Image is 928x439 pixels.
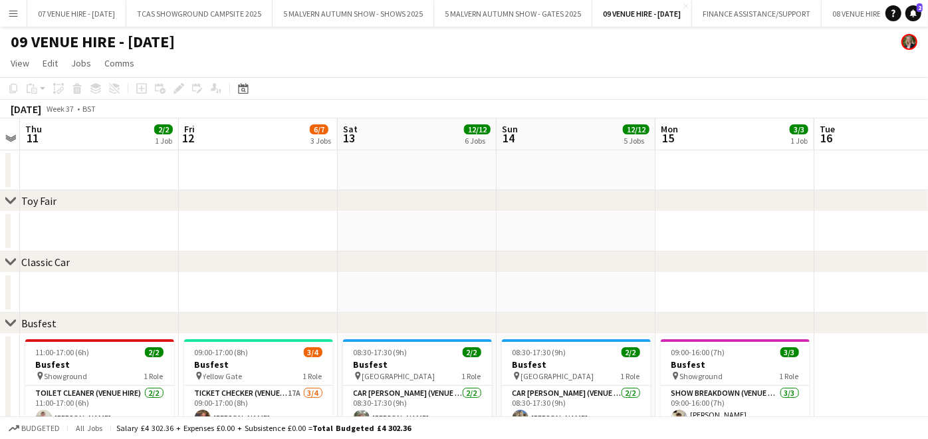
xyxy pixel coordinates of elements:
span: 2 [917,3,923,12]
span: Showground [680,371,723,381]
span: 2/2 [622,347,640,357]
span: Total Budgeted £4 302.36 [312,423,411,433]
button: 5 MALVERN AUTUMN SHOW - SHOWS 2025 [273,1,434,27]
a: 2 [905,5,921,21]
span: Budgeted [21,424,60,433]
div: Toy Fair [21,194,57,208]
span: 15 [659,130,678,146]
h3: Busfest [661,359,810,370]
span: Thu [25,123,42,135]
span: 08:30-17:30 (9h) [354,347,407,357]
button: 09 VENUE HIRE - [DATE] [592,1,692,27]
span: 1 Role [144,371,164,381]
span: Yellow Gate [203,371,243,381]
div: 3 Jobs [310,136,331,146]
span: Jobs [71,57,91,69]
button: 07 VENUE HIRE - [DATE] [27,1,126,27]
span: 14 [500,130,518,146]
span: 13 [341,130,358,146]
span: 12 [182,130,195,146]
div: 1 Job [790,136,808,146]
button: 08 VENUE HIRE - [DATE] [822,1,921,27]
app-user-avatar: Emily Jauncey [901,34,917,50]
div: [DATE] [11,102,41,116]
span: Edit [43,57,58,69]
span: All jobs [73,423,105,433]
h3: Busfest [343,359,492,370]
a: Comms [99,55,140,72]
span: 1 Role [462,371,481,381]
div: Busfest [21,317,57,330]
button: FINANCE ASSISTANCE/SUPPORT [692,1,822,27]
button: 5 MALVERN AUTUMN SHOW - GATES 2025 [434,1,592,27]
h3: Busfest [502,359,651,370]
span: 2/2 [463,347,481,357]
div: 1 Job [155,136,172,146]
span: 2/2 [145,347,164,357]
a: Jobs [66,55,96,72]
span: 1 Role [621,371,640,381]
div: 6 Jobs [465,136,490,146]
span: 3/3 [780,347,799,357]
div: Classic Car [21,255,70,269]
span: 11:00-17:00 (6h) [36,347,90,357]
div: BST [82,104,96,114]
span: 12/12 [623,124,649,134]
button: TCAS SHOWGROUND CAMPSITE 2025 [126,1,273,27]
span: Sat [343,123,358,135]
a: Edit [37,55,63,72]
span: 1 Role [780,371,799,381]
span: Tue [820,123,835,135]
h3: Busfest [184,359,333,370]
span: 2/2 [154,124,173,134]
button: Budgeted [7,421,62,436]
span: 3/3 [790,124,808,134]
span: Mon [661,123,678,135]
span: Fri [184,123,195,135]
span: Week 37 [44,104,77,114]
span: 08:30-17:30 (9h) [513,347,566,357]
span: 12/12 [464,124,491,134]
span: 1 Role [303,371,322,381]
span: 09:00-17:00 (8h) [195,347,249,357]
span: [GEOGRAPHIC_DATA] [362,371,435,381]
span: Comms [104,57,134,69]
span: Sun [502,123,518,135]
span: [GEOGRAPHIC_DATA] [521,371,594,381]
div: Salary £4 302.36 + Expenses £0.00 + Subsistence £0.00 = [116,423,411,433]
a: View [5,55,35,72]
span: 16 [818,130,835,146]
span: View [11,57,29,69]
span: 6/7 [310,124,328,134]
span: 3/4 [304,347,322,357]
h1: 09 VENUE HIRE - [DATE] [11,32,175,52]
span: Showground [45,371,88,381]
h3: Busfest [25,359,174,370]
span: 11 [23,130,42,146]
span: 09:00-16:00 (7h) [671,347,725,357]
div: 5 Jobs [624,136,649,146]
